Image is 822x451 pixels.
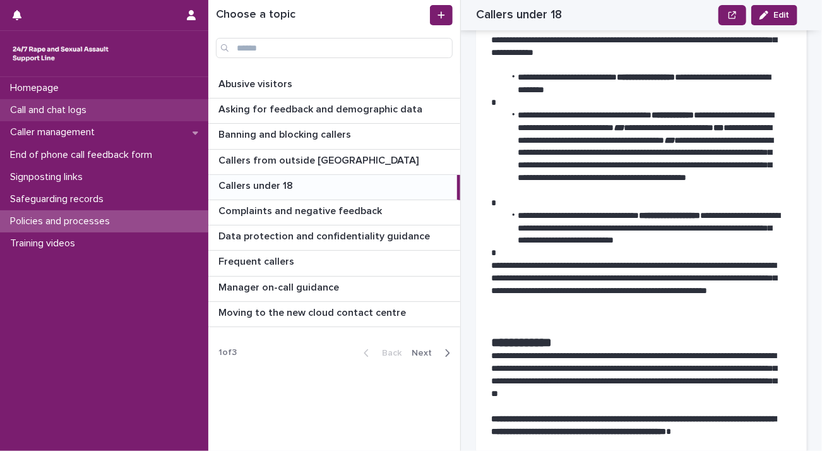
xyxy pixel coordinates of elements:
[216,38,453,58] input: Search
[5,171,93,183] p: Signposting links
[218,126,354,141] p: Banning and blocking callers
[10,41,111,66] img: rhQMoQhaT3yELyF149Cw
[5,104,97,116] p: Call and chat logs
[208,337,247,368] p: 1 of 3
[218,203,384,217] p: Complaints and negative feedback
[354,347,407,359] button: Back
[208,200,460,225] a: Complaints and negative feedbackComplaints and negative feedback
[218,152,421,167] p: Callers from outside [GEOGRAPHIC_DATA]
[208,251,460,276] a: Frequent callersFrequent callers
[218,101,425,116] p: Asking for feedback and demographic data
[208,277,460,302] a: Manager on-call guidanceManager on-call guidance
[218,76,295,90] p: Abusive visitors
[476,8,562,22] h2: Callers under 18
[208,150,460,175] a: Callers from outside [GEOGRAPHIC_DATA]Callers from outside [GEOGRAPHIC_DATA]
[208,73,460,99] a: Abusive visitorsAbusive visitors
[5,149,162,161] p: End of phone call feedback form
[208,124,460,149] a: Banning and blocking callersBanning and blocking callers
[374,349,402,358] span: Back
[208,302,460,327] a: Moving to the new cloud contact centreMoving to the new cloud contact centre
[412,349,439,358] span: Next
[5,193,114,205] p: Safeguarding records
[751,5,797,25] button: Edit
[208,225,460,251] a: Data protection and confidentiality guidanceData protection and confidentiality guidance
[773,11,789,20] span: Edit
[218,279,342,294] p: Manager on-call guidance
[407,347,460,359] button: Next
[218,253,297,268] p: Frequent callers
[5,238,85,250] p: Training videos
[216,8,427,22] h1: Choose a topic
[5,215,120,227] p: Policies and processes
[5,126,105,138] p: Caller management
[208,175,460,200] a: Callers under 18Callers under 18
[5,82,69,94] p: Homepage
[218,304,408,319] p: Moving to the new cloud contact centre
[218,177,295,192] p: Callers under 18
[218,228,432,243] p: Data protection and confidentiality guidance
[208,99,460,124] a: Asking for feedback and demographic dataAsking for feedback and demographic data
